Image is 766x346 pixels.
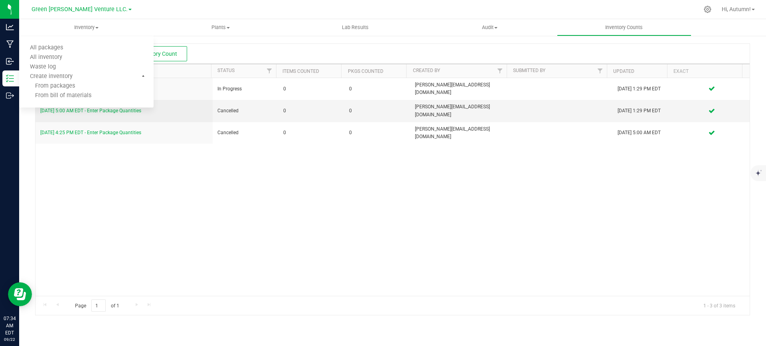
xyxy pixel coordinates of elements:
a: Created By [413,68,440,73]
inline-svg: Inventory [6,74,14,82]
span: Cancelled [217,129,274,137]
div: [DATE] 1:29 PM EDT [618,107,669,115]
a: Plants [154,19,288,36]
inline-svg: Inbound [6,57,14,65]
a: Filter [594,64,607,78]
iframe: Resource center [8,282,32,306]
a: Inventory All packages All inventory Waste log Create inventory From packages From bill of materials [19,19,154,36]
inline-svg: Analytics [6,23,14,31]
span: 0 [349,107,405,115]
p: 09/22 [4,336,16,342]
span: Audit [423,24,557,31]
inline-svg: Outbound [6,92,14,100]
span: 0 [283,85,340,93]
span: Inventory [19,24,154,31]
span: Hi, Autumn! [722,6,751,12]
a: [DATE] 5:00 AM EDT - Enter Package Quantities [40,108,141,113]
a: Updated [613,68,634,74]
inline-svg: Manufacturing [6,40,14,48]
span: 1 - 3 of 3 items [697,299,742,311]
a: [DATE] 4:25 PM EDT - Enter Package Quantities [40,130,141,135]
a: Filter [494,64,507,78]
span: From bill of materials [19,92,91,99]
p: 07:34 AM EDT [4,315,16,336]
span: Waste log [19,64,67,70]
a: Submitted By [513,68,545,73]
div: [DATE] 1:29 PM EDT [618,85,669,93]
span: Inventory Counts [594,24,653,31]
span: [PERSON_NAME][EMAIL_ADDRESS][DOMAIN_NAME] [415,103,507,118]
span: Page of 1 [68,299,126,312]
a: Inventory Counts [557,19,691,36]
a: Lab Results [288,19,422,36]
span: 0 [283,107,340,115]
div: Manage settings [703,6,713,13]
a: Status [217,68,235,73]
span: In Progress [217,85,274,93]
span: [PERSON_NAME][EMAIL_ADDRESS][DOMAIN_NAME] [415,81,507,96]
span: [PERSON_NAME][EMAIL_ADDRESS][DOMAIN_NAME] [415,125,507,141]
span: Lab Results [331,24,379,31]
span: 0 [283,129,340,137]
span: Green [PERSON_NAME] Venture LLC. [32,6,128,13]
span: All packages [19,45,74,51]
a: Audit [422,19,557,36]
div: [DATE] 5:00 AM EDT [618,129,669,137]
a: Pkgs Counted [348,68,383,74]
input: 1 [91,299,106,312]
span: Create inventory [19,73,83,80]
a: Items Counted [282,68,319,74]
span: All inventory [19,54,73,61]
span: 0 [349,129,405,137]
span: Plants [154,24,288,31]
span: From packages [19,83,75,90]
a: Filter [263,64,276,78]
th: Exact [667,64,742,78]
span: Cancelled [217,107,274,115]
span: 0 [349,85,405,93]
